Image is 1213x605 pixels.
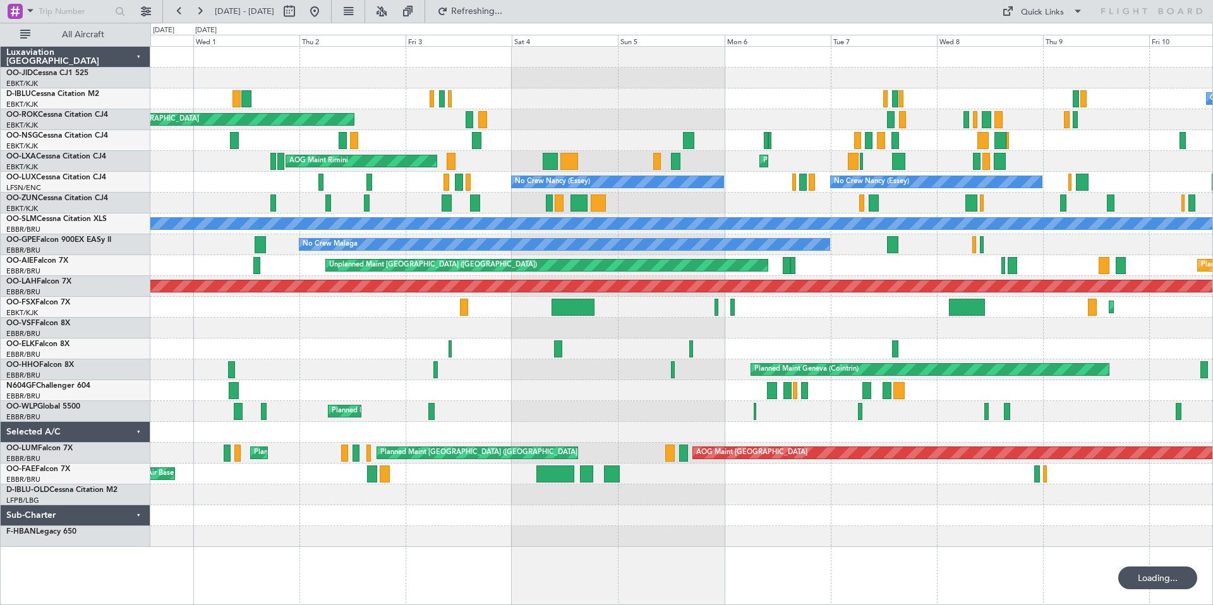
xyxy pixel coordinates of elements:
span: OO-ELK [6,340,35,348]
div: No Crew Nancy (Essey) [515,172,590,191]
a: LFPB/LBG [6,496,39,505]
a: OO-VSFFalcon 8X [6,320,70,327]
a: EBBR/BRU [6,350,40,359]
span: [DATE] - [DATE] [215,6,274,17]
a: OO-SLMCessna Citation XLS [6,215,107,223]
a: EBKT/KJK [6,100,38,109]
button: All Aircraft [14,25,137,45]
span: D-IBLU [6,90,31,98]
a: OO-LAHFalcon 7X [6,278,71,285]
div: Sat 4 [512,35,618,46]
a: EBKT/KJK [6,308,38,318]
a: OO-ELKFalcon 8X [6,340,69,348]
a: EBKT/KJK [6,79,38,88]
span: OO-JID [6,69,33,77]
a: OO-NSGCessna Citation CJ4 [6,132,108,140]
a: EBBR/BRU [6,371,40,380]
a: EBBR/BRU [6,392,40,401]
a: EBBR/BRU [6,225,40,234]
a: EBBR/BRU [6,246,40,255]
a: F-HBANLegacy 650 [6,528,76,536]
div: [DATE] [153,25,174,36]
a: EBBR/BRU [6,329,40,338]
a: EBBR/BRU [6,475,40,484]
a: OO-WLPGlobal 5500 [6,403,80,410]
a: OO-JIDCessna CJ1 525 [6,69,88,77]
span: OO-FAE [6,465,35,473]
a: EBKT/KJK [6,162,38,172]
div: Planned Maint Kortrijk-[GEOGRAPHIC_DATA] [763,152,910,171]
a: OO-HHOFalcon 8X [6,361,74,369]
a: OO-AIEFalcon 7X [6,257,68,265]
a: D-IBLUCessna Citation M2 [6,90,99,98]
div: Thu 2 [299,35,406,46]
div: Fri 3 [406,35,512,46]
a: EBKT/KJK [6,121,38,130]
a: OO-ROKCessna Citation CJ4 [6,111,108,119]
a: OO-LUMFalcon 7X [6,445,73,452]
span: OO-HHO [6,361,39,369]
span: OO-SLM [6,215,37,223]
span: N604GF [6,382,36,390]
span: OO-FSX [6,299,35,306]
div: Tue 7 [831,35,937,46]
span: OO-LAH [6,278,37,285]
div: Loading... [1118,566,1197,589]
span: F-HBAN [6,528,36,536]
a: D-IBLU-OLDCessna Citation M2 [6,486,118,494]
div: Wed 8 [937,35,1043,46]
div: AOG Maint [GEOGRAPHIC_DATA] [696,443,807,462]
span: OO-ROK [6,111,38,119]
button: Refreshing... [431,1,507,21]
a: OO-FAEFalcon 7X [6,465,70,473]
span: OO-GPE [6,236,36,244]
span: OO-WLP [6,403,37,410]
a: N604GFChallenger 604 [6,382,90,390]
span: OO-NSG [6,132,38,140]
div: Sun 5 [618,35,724,46]
div: Mon 6 [725,35,831,46]
span: OO-VSF [6,320,35,327]
div: Thu 9 [1043,35,1149,46]
span: D-IBLU-OLD [6,486,49,494]
a: EBKT/KJK [6,204,38,213]
input: Trip Number [39,2,111,21]
div: Planned Maint [GEOGRAPHIC_DATA] ([GEOGRAPHIC_DATA] National) [380,443,609,462]
span: Refreshing... [450,7,504,16]
div: AOG Maint Rimini [289,152,348,171]
a: EBBR/BRU [6,454,40,464]
a: EBBR/BRU [6,287,40,297]
div: No Crew Nancy (Essey) [834,172,909,191]
a: OO-ZUNCessna Citation CJ4 [6,195,108,202]
a: EBBR/BRU [6,412,40,422]
a: EBBR/BRU [6,267,40,276]
div: Unplanned Maint [GEOGRAPHIC_DATA] ([GEOGRAPHIC_DATA]) [329,256,537,275]
a: OO-FSXFalcon 7X [6,299,70,306]
a: OO-LXACessna Citation CJ4 [6,153,106,160]
span: OO-ZUN [6,195,38,202]
div: Planned Maint [GEOGRAPHIC_DATA] ([GEOGRAPHIC_DATA] National) [254,443,483,462]
span: OO-AIE [6,257,33,265]
div: Wed 1 [193,35,299,46]
div: [DATE] [195,25,217,36]
div: Planned Maint Geneva (Cointrin) [754,360,859,379]
div: Quick Links [1021,6,1064,19]
span: All Aircraft [33,30,133,39]
button: Quick Links [996,1,1089,21]
a: OO-GPEFalcon 900EX EASy II [6,236,111,244]
a: OO-LUXCessna Citation CJ4 [6,174,106,181]
div: No Crew Malaga [303,235,358,254]
span: OO-LXA [6,153,36,160]
div: Planned Maint Milan (Linate) [332,402,423,421]
span: OO-LUX [6,174,36,181]
a: LFSN/ENC [6,183,41,193]
span: OO-LUM [6,445,38,452]
a: EBKT/KJK [6,141,38,151]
